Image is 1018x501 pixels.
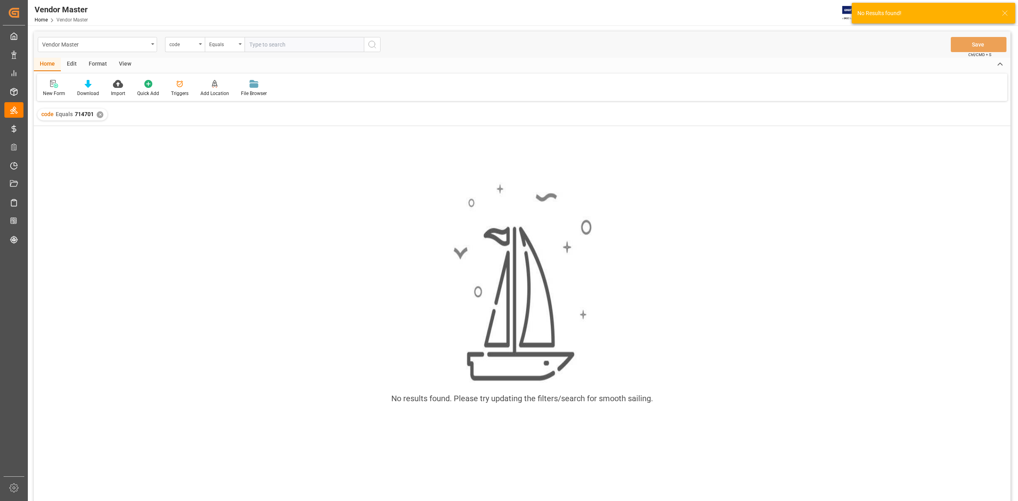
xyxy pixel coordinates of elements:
[200,90,229,97] div: Add Location
[241,90,267,97] div: File Browser
[83,58,113,71] div: Format
[245,37,364,52] input: Type to search
[968,52,991,58] span: Ctrl/CMD + S
[111,90,125,97] div: Import
[38,37,157,52] button: open menu
[842,6,870,20] img: Exertis%20JAM%20-%20Email%20Logo.jpg_1722504956.jpg
[35,4,88,16] div: Vendor Master
[56,111,73,117] span: Equals
[391,392,653,404] div: No results found. Please try updating the filters/search for smooth sailing.
[97,111,103,118] div: ✕
[169,39,196,48] div: code
[77,90,99,97] div: Download
[165,37,205,52] button: open menu
[209,39,236,48] div: Equals
[75,111,94,117] span: 714701
[951,37,1006,52] button: Save
[43,90,65,97] div: New Form
[35,17,48,23] a: Home
[113,58,137,71] div: View
[171,90,188,97] div: Triggers
[61,58,83,71] div: Edit
[41,111,54,117] span: code
[364,37,381,52] button: search button
[857,9,994,17] div: No Results found!
[137,90,159,97] div: Quick Add
[205,37,245,52] button: open menu
[34,58,61,71] div: Home
[453,183,592,383] img: smooth_sailing.jpeg
[42,39,148,49] div: Vendor Master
